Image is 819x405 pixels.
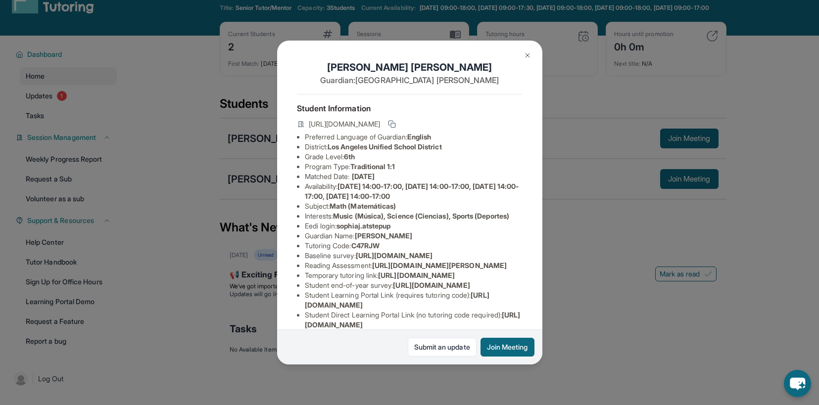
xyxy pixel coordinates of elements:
li: Grade Level: [305,152,523,162]
span: [URL][DOMAIN_NAME][PERSON_NAME] [372,261,507,270]
li: Reading Assessment : [305,261,523,270]
li: District: [305,142,523,152]
span: [DATE] [352,172,375,180]
span: sophiaj.atstepup [337,222,390,230]
span: [PERSON_NAME] [355,231,413,240]
span: C47RJW [351,241,380,250]
li: Student end-of-year survey : [305,280,523,290]
span: English [407,133,432,141]
li: Student Learning Portal Link (requires tutoring code) : [305,290,523,310]
li: Matched Date: [305,172,523,181]
li: Subject : [305,201,523,211]
span: Los Angeles Unified School District [328,142,441,151]
li: Preferred Language of Guardian: [305,132,523,142]
span: [URL][DOMAIN_NAME] [378,271,455,279]
a: Submit an update [408,338,477,357]
button: Copy link [386,118,398,130]
p: Guardian: [GEOGRAPHIC_DATA] [PERSON_NAME] [297,74,523,86]
li: Eedi login : [305,221,523,231]
span: Traditional 1:1 [350,162,395,171]
li: Interests : [305,211,523,221]
span: 6th [344,152,355,161]
li: Temporary tutoring link : [305,270,523,280]
li: Program Type: [305,162,523,172]
li: Guardian Name : [305,231,523,241]
li: Student Direct Learning Portal Link (no tutoring code required) : [305,310,523,330]
button: chat-button [784,370,811,397]
span: [DATE] 14:00-17:00, [DATE] 14:00-17:00, [DATE] 14:00-17:00, [DATE] 14:00-17:00 [305,182,519,200]
button: Join Meeting [481,338,534,357]
span: Math (Matemáticas) [330,202,396,210]
span: [URL][DOMAIN_NAME] [393,281,470,289]
h1: [PERSON_NAME] [PERSON_NAME] [297,60,523,74]
span: Music (Música), Science (Ciencias), Sports (Deportes) [333,212,509,220]
span: [URL][DOMAIN_NAME] [356,251,433,260]
li: Baseline survey : [305,251,523,261]
h4: Student Information [297,102,523,114]
span: [URL][DOMAIN_NAME] [309,119,380,129]
li: Tutoring Code : [305,241,523,251]
img: Close Icon [524,51,531,59]
li: Availability: [305,181,523,201]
